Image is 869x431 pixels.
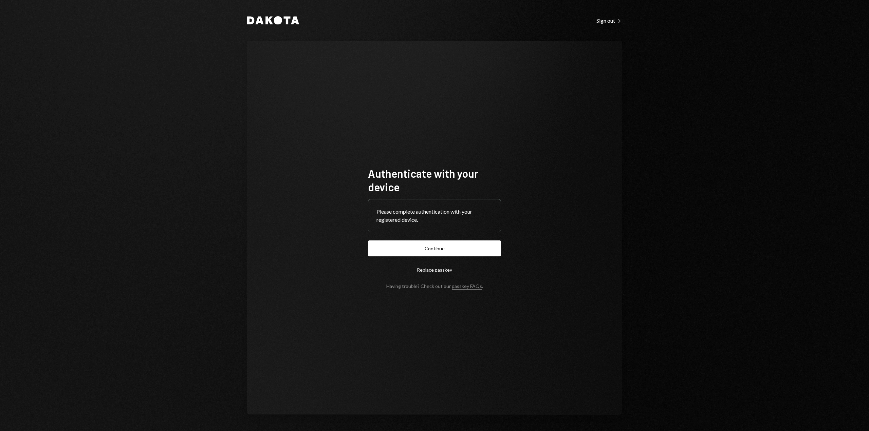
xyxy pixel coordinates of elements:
div: Having trouble? Check out our . [386,283,483,289]
a: passkey FAQs [452,283,482,290]
div: Please complete authentication with your registered device. [376,208,493,224]
a: Sign out [596,17,622,24]
h1: Authenticate with your device [368,166,501,194]
button: Continue [368,240,501,256]
button: Replace passkey [368,262,501,278]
